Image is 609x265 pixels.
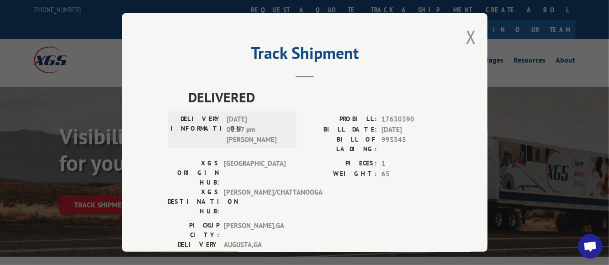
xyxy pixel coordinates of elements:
[466,25,476,49] button: Close modal
[224,240,286,259] span: AUGUSTA , GA
[381,125,442,135] span: [DATE]
[170,114,222,145] label: DELIVERY INFORMATION:
[381,159,442,169] span: 1
[578,234,603,259] div: Open chat
[188,87,442,107] span: DELIVERED
[305,125,377,135] label: BILL DATE:
[305,114,377,125] label: PROBILL:
[168,159,219,187] label: XGS ORIGIN HUB:
[224,221,286,240] span: [PERSON_NAME] , GA
[381,169,442,180] span: 65
[305,169,377,180] label: WEIGHT:
[168,240,219,259] label: DELIVERY CITY:
[381,135,442,154] span: 993343
[224,187,286,216] span: [PERSON_NAME]/CHATTANOOGA
[168,47,442,64] h2: Track Shipment
[305,135,377,154] label: BILL OF LADING:
[168,221,219,240] label: PICKUP CITY:
[227,114,288,145] span: [DATE] 01:17 pm [PERSON_NAME]
[224,159,286,187] span: [GEOGRAPHIC_DATA]
[381,114,442,125] span: 17630390
[305,159,377,169] label: PIECES:
[168,187,219,216] label: XGS DESTINATION HUB:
